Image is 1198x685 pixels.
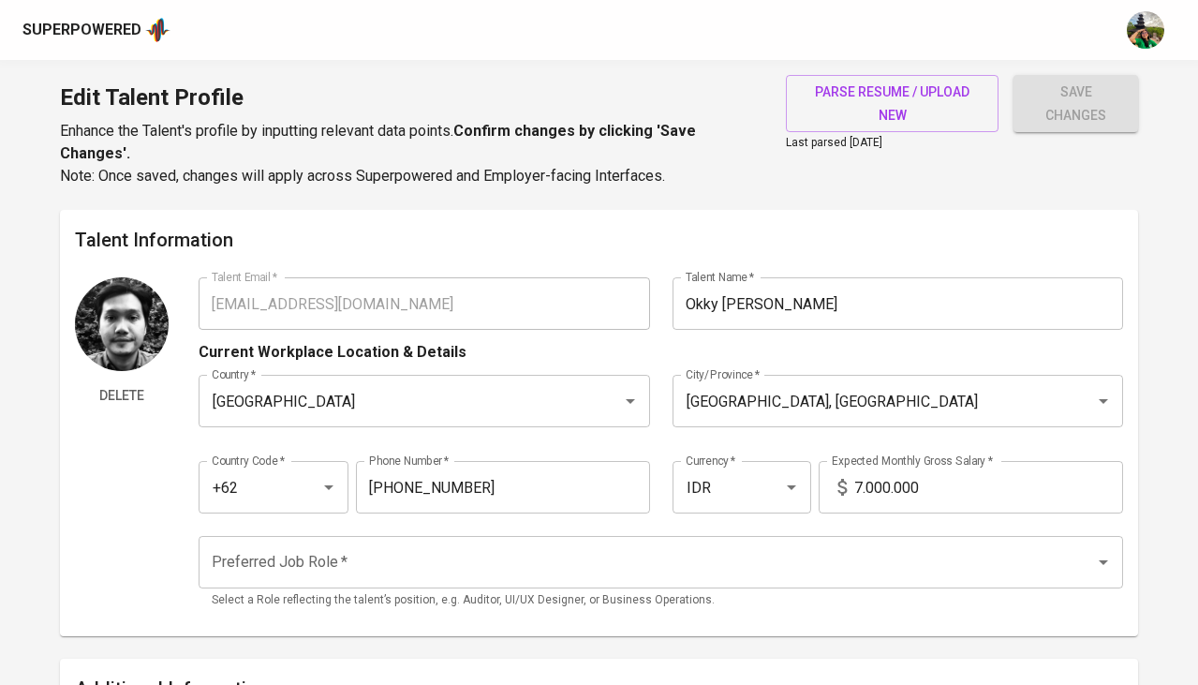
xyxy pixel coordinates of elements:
p: Select a Role reflecting the talent’s position, e.g. Auditor, UI/UX Designer, or Business Operati... [212,591,1110,610]
span: save changes [1028,81,1123,127]
button: Open [316,474,342,500]
button: Delete [75,379,169,413]
h6: Talent Information [75,225,1123,255]
img: app logo [145,16,170,44]
button: Open [1090,388,1117,414]
img: eva@glints.com [1127,11,1164,49]
button: Open [1090,549,1117,575]
button: Open [617,388,643,414]
p: Current Workplace Location & Details [199,341,466,364]
p: Enhance the Talent's profile by inputting relevant data points. Note: Once saved, changes will ap... [60,120,763,187]
span: Delete [82,384,161,408]
span: parse resume / upload new [801,81,984,127]
button: parse resume / upload new [786,75,999,132]
h1: Edit Talent Profile [60,75,763,120]
a: Superpoweredapp logo [22,16,170,44]
img: Talent Profile Picture [75,277,169,371]
button: save changes [1013,75,1138,132]
div: Superpowered [22,20,141,41]
button: Open [778,474,805,500]
span: Last parsed [DATE] [786,136,882,149]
